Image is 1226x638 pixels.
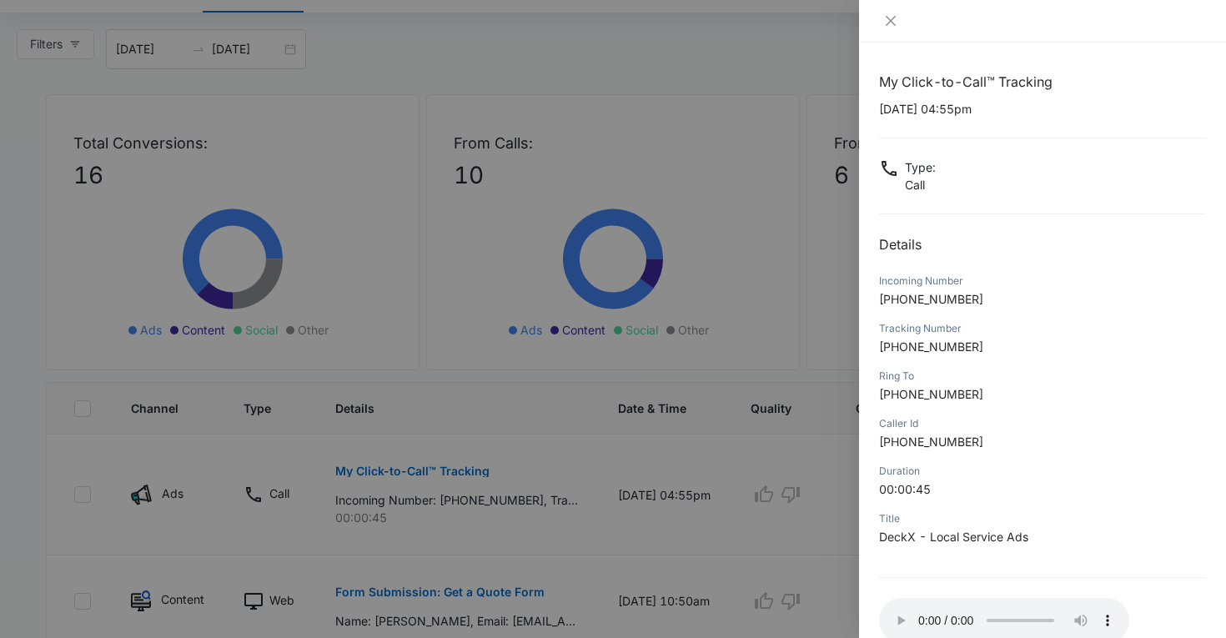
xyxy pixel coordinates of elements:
img: website_grey.svg [27,43,40,57]
span: close [884,14,897,28]
div: Tracking Number [879,321,1206,336]
div: Domain: [DOMAIN_NAME] [43,43,183,57]
img: tab_domain_overview_orange.svg [45,97,58,110]
span: [PHONE_NUMBER] [879,292,983,306]
h1: My Click-to-Call™ Tracking [879,72,1206,92]
img: logo_orange.svg [27,27,40,40]
div: v 4.0.25 [47,27,82,40]
button: Close [879,13,902,28]
p: Type : [905,158,936,176]
span: 00:00:45 [879,482,931,496]
div: Keywords by Traffic [184,98,281,109]
img: tab_keywords_by_traffic_grey.svg [166,97,179,110]
div: Domain Overview [63,98,149,109]
div: Ring To [879,369,1206,384]
span: [PHONE_NUMBER] [879,435,983,449]
div: Incoming Number [879,274,1206,289]
div: Caller Id [879,416,1206,431]
p: [DATE] 04:55pm [879,100,1206,118]
span: [PHONE_NUMBER] [879,339,983,354]
p: Call [905,176,936,193]
span: DeckX - Local Service Ads [879,530,1028,544]
h2: Details [879,234,1206,254]
div: Duration [879,464,1206,479]
span: [PHONE_NUMBER] [879,387,983,401]
div: Title [879,511,1206,526]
